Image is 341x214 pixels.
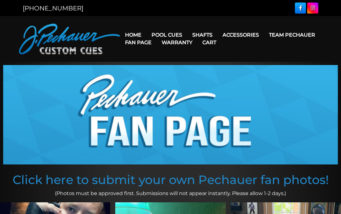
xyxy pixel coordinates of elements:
a: Shafts [187,27,218,43]
a: [PHONE_NUMBER] [23,4,83,12]
a: Accessories [218,27,264,43]
a: Pool Cues [147,27,187,43]
a: Warranty [157,34,197,51]
a: Fan Page [120,34,157,51]
img: Pechauer Custom Cues [19,24,120,54]
a: Home [120,27,147,43]
a: Click here to submit your own Pechauer fan photos! [13,172,329,187]
a: Cart [197,34,221,51]
a: Team Pechauer [264,27,320,43]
